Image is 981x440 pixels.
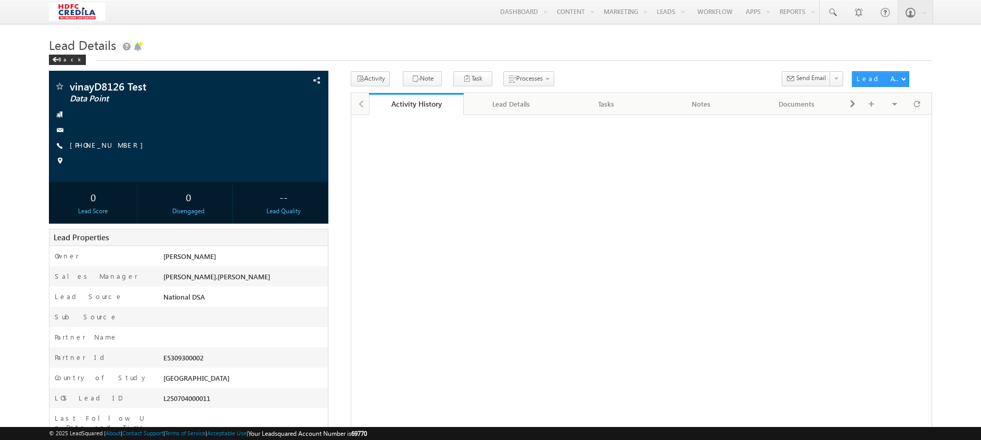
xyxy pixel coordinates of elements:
[161,393,328,408] div: L250704000011
[516,74,543,82] span: Processes
[351,71,390,86] button: Activity
[52,187,134,206] div: 0
[377,99,456,109] div: Activity History
[55,292,123,301] label: Lead Source
[54,232,109,242] span: Lead Properties
[55,332,118,342] label: Partner Name
[55,373,148,382] label: Country of Study
[122,430,163,436] a: Contact Support
[782,71,831,86] button: Send Email
[49,36,116,53] span: Lead Details
[503,71,554,86] button: Processes
[749,93,845,115] a: Documents
[55,312,118,321] label: Sub Source
[147,206,230,216] div: Disengaged
[248,430,367,437] span: Your Leadsquared Account Number is
[369,93,464,115] a: Activity History
[165,430,206,436] a: Terms of Service
[55,413,150,432] label: Last Follow Up Date and Time
[49,3,105,21] img: Custom Logo
[161,292,328,306] div: National DSA
[351,430,367,437] span: 69770
[559,93,654,115] a: Tasks
[70,94,245,104] span: Data Point
[663,98,740,110] div: Notes
[70,81,245,92] span: vinayD8126 Test
[464,93,559,115] a: Lead Details
[106,430,121,436] a: About
[453,71,492,86] button: Task
[403,71,442,86] button: Note
[49,54,91,63] a: Back
[567,98,645,110] div: Tasks
[243,187,325,206] div: --
[161,353,328,367] div: E5309300002
[243,206,325,216] div: Lead Quality
[55,393,122,403] label: LOS Lead ID
[55,251,79,261] label: Owner
[55,271,138,281] label: Sales Manager
[161,271,328,286] div: [PERSON_NAME].[PERSON_NAME]
[207,430,247,436] a: Acceptable Use
[163,252,216,261] span: [PERSON_NAME]
[52,206,134,216] div: Lead Score
[654,93,749,115] a: Notes
[147,187,230,206] div: 0
[852,71,909,87] button: Lead Actions
[758,98,835,110] div: Documents
[796,73,826,83] span: Send Email
[161,373,328,387] div: [GEOGRAPHIC_DATA]
[49,429,367,438] span: © 2025 LeadSquared | | | | |
[857,74,901,83] div: Lead Actions
[70,140,148,149] a: [PHONE_NUMBER]
[49,55,86,65] div: Back
[55,353,108,362] label: Partner Id
[472,98,550,110] div: Lead Details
